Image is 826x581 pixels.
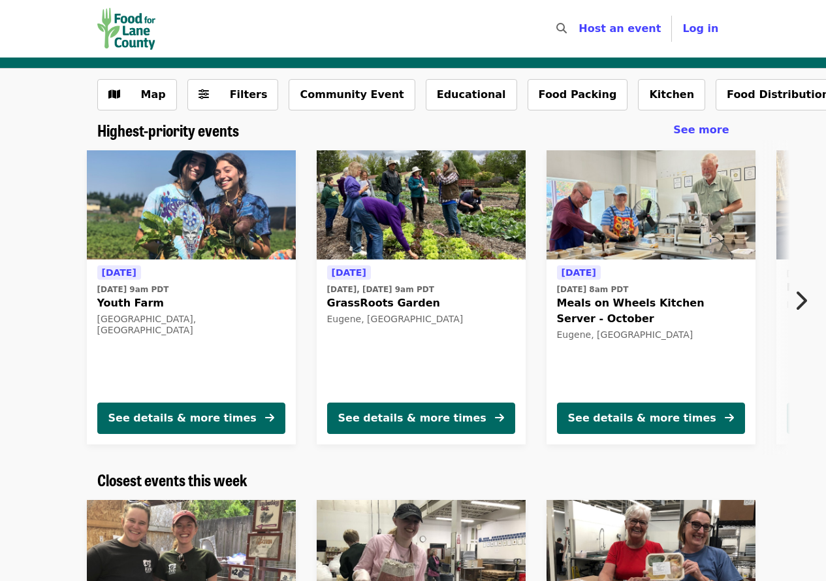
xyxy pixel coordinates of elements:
[579,22,661,35] a: Host an event
[108,88,120,101] i: map icon
[557,329,745,340] div: Eugene, [GEOGRAPHIC_DATA]
[87,471,740,490] div: Closest events this week
[199,88,209,101] i: sliders-h icon
[557,284,629,295] time: [DATE] 8am PDT
[783,282,826,319] button: Next item
[673,124,729,136] span: See more
[97,8,156,50] img: FOOD For Lane County - Home
[327,403,515,434] button: See details & more times
[638,79,705,110] button: Kitchen
[672,16,729,42] button: Log in
[317,150,526,260] img: GrassRoots Garden organized by FOOD For Lane County
[141,88,166,101] span: Map
[575,13,585,44] input: Search
[327,284,434,295] time: [DATE], [DATE] 9am PDT
[556,22,567,35] i: search icon
[97,118,239,141] span: Highest-priority events
[87,150,296,260] img: Youth Farm organized by FOOD For Lane County
[97,295,285,311] span: Youth Farm
[87,121,740,140] div: Highest-priority events
[338,410,486,426] div: See details & more times
[317,150,526,444] a: See details for "GrassRoots Garden"
[97,471,247,490] a: Closest events this week
[794,288,807,313] i: chevron-right icon
[557,403,745,434] button: See details & more times
[230,88,268,101] span: Filters
[97,79,177,110] button: Show map view
[568,410,716,426] div: See details & more times
[108,410,257,426] div: See details & more times
[725,412,734,424] i: arrow-right icon
[682,22,718,35] span: Log in
[265,412,274,424] i: arrow-right icon
[562,267,596,278] span: [DATE]
[557,295,745,327] span: Meals on Wheels Kitchen Server - October
[327,295,515,311] span: GrassRoots Garden
[97,284,169,295] time: [DATE] 9am PDT
[528,79,628,110] button: Food Packing
[547,150,755,444] a: See details for "Meals on Wheels Kitchen Server - October"
[102,267,136,278] span: [DATE]
[97,403,285,434] button: See details & more times
[332,267,366,278] span: [DATE]
[97,468,247,491] span: Closest events this week
[289,79,415,110] button: Community Event
[87,150,296,444] a: See details for "Youth Farm"
[426,79,517,110] button: Educational
[97,314,285,336] div: [GEOGRAPHIC_DATA], [GEOGRAPHIC_DATA]
[187,79,279,110] button: Filters (0 selected)
[327,314,515,325] div: Eugene, [GEOGRAPHIC_DATA]
[547,150,755,260] img: Meals on Wheels Kitchen Server - October organized by FOOD For Lane County
[495,412,504,424] i: arrow-right icon
[97,121,239,140] a: Highest-priority events
[673,122,729,138] a: See more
